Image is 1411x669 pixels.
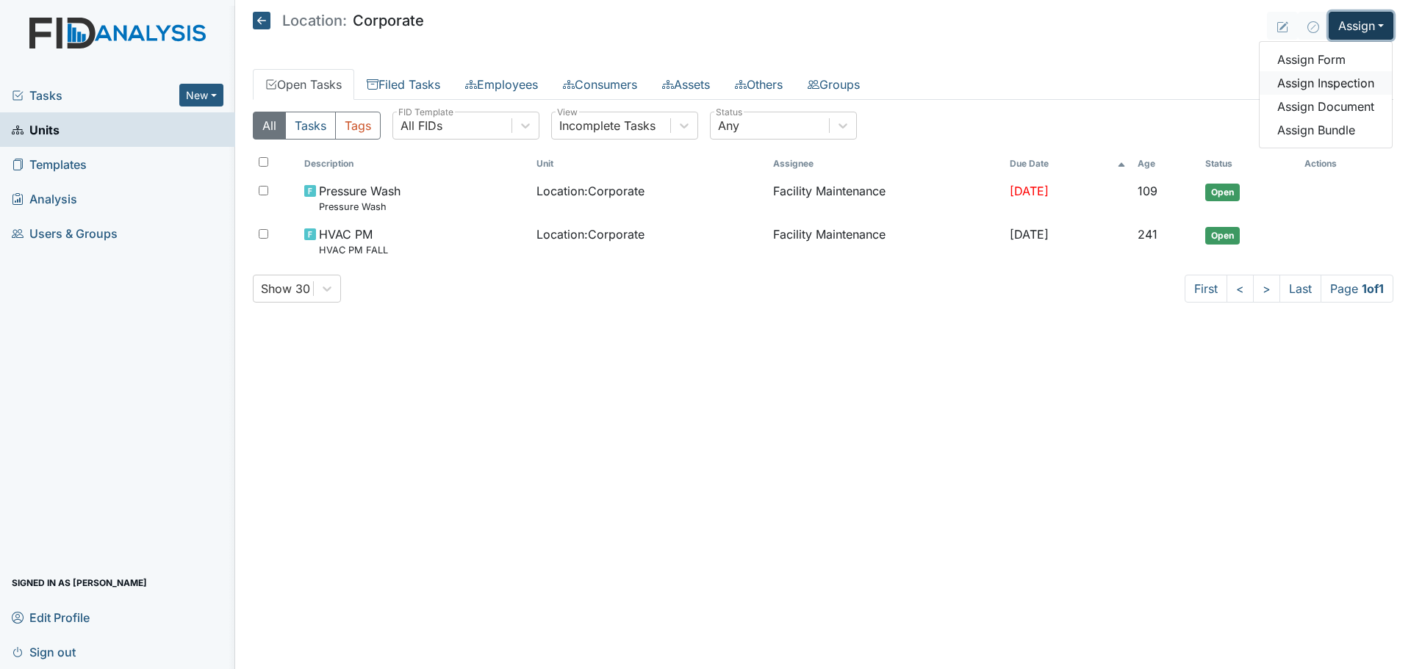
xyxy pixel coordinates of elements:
a: Open Tasks [253,69,354,100]
button: Tasks [285,112,336,140]
a: Groups [795,69,872,100]
span: [DATE] [1010,184,1049,198]
span: [DATE] [1010,227,1049,242]
div: All FIDs [401,117,442,134]
a: Assign Bundle [1260,118,1392,142]
th: Toggle SortBy [1132,151,1199,176]
span: Location : Corporate [536,182,645,200]
a: Filed Tasks [354,69,453,100]
a: Assign Inspection [1260,71,1392,95]
span: Pressure Wash Pressure Wash [319,182,401,214]
span: Location : Corporate [536,225,645,243]
button: All [253,112,286,140]
span: Open [1205,227,1240,245]
span: 109 [1138,184,1157,198]
div: Incomplete Tasks [559,117,656,134]
a: Assets [650,69,722,100]
th: Toggle SortBy [1199,151,1299,176]
button: Assign [1329,12,1393,40]
th: Actions [1299,151,1372,176]
input: Toggle All Rows Selected [259,157,268,167]
span: Units [12,118,60,141]
span: Page [1321,275,1393,303]
a: Tasks [12,87,179,104]
span: Signed in as [PERSON_NAME] [12,571,147,594]
a: Consumers [550,69,650,100]
a: Others [722,69,795,100]
a: < [1227,275,1254,303]
div: Show 30 [261,280,310,297]
h5: Corporate [253,12,424,29]
div: Open Tasks [253,112,1393,303]
strong: 1 of 1 [1362,281,1384,296]
small: Pressure Wash [319,200,401,214]
td: Facility Maintenance [767,220,1004,263]
span: Users & Groups [12,222,118,245]
th: Assignee [767,151,1004,176]
a: Assign Form [1260,48,1392,71]
nav: task-pagination [1185,275,1393,303]
span: 241 [1138,227,1157,242]
th: Toggle SortBy [531,151,767,176]
a: Last [1279,275,1321,303]
span: Analysis [12,187,77,210]
a: > [1253,275,1280,303]
button: New [179,84,223,106]
a: Assign Document [1260,95,1392,118]
div: Type filter [253,112,381,140]
a: First [1185,275,1227,303]
div: Any [718,117,739,134]
button: Tags [335,112,381,140]
span: Open [1205,184,1240,201]
span: Sign out [12,640,76,663]
span: Edit Profile [12,606,90,629]
small: HVAC PM FALL [319,243,388,257]
a: Employees [453,69,550,100]
span: Location: [282,13,347,28]
span: HVAC PM HVAC PM FALL [319,225,388,257]
th: Toggle SortBy [1004,151,1132,176]
span: Templates [12,153,87,176]
th: Toggle SortBy [298,151,531,176]
td: Facility Maintenance [767,176,1004,220]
